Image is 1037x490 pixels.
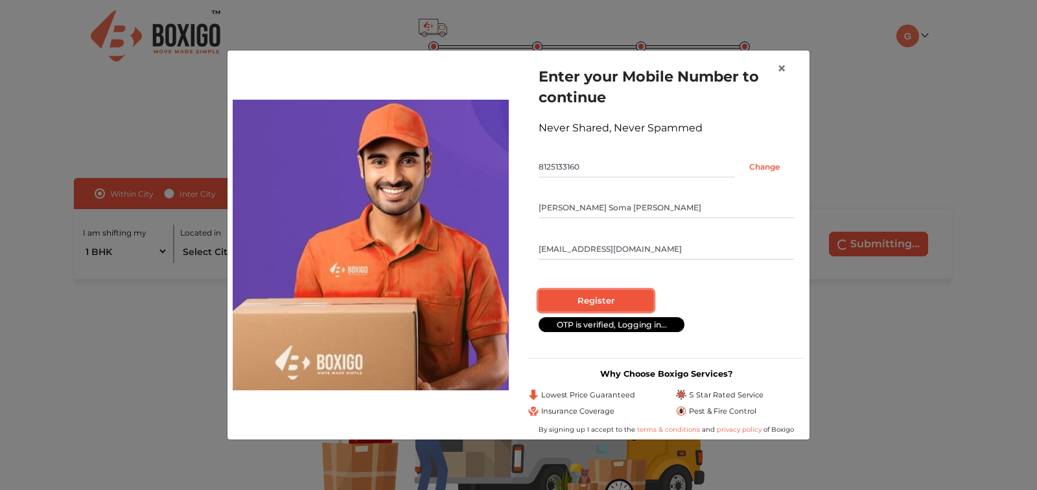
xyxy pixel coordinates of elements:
[689,390,763,401] span: 5 Star Rated Service
[541,390,635,401] span: Lowest Price Guaranteed
[539,157,735,177] input: Mobile No
[777,59,786,78] span: ×
[539,120,794,136] div: Never Shared, Never Spammed
[767,50,797,87] button: Close
[233,100,509,390] img: relocation-img
[539,66,794,107] h1: Enter your Mobile Number to continue
[735,157,794,177] input: Change
[528,369,804,379] h3: Why Choose Boxigo Services?
[539,239,794,260] input: Email Id
[528,425,804,434] div: By signing up I accept to the and of Boxigo
[539,197,794,218] input: Your Name
[715,425,763,434] a: privacy policy
[539,290,653,312] input: Register
[539,317,684,332] div: OTP is verified, Logging in...
[541,406,614,417] span: Insurance Coverage
[689,406,756,417] span: Pest & Fire Control
[637,425,702,434] a: terms & conditions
